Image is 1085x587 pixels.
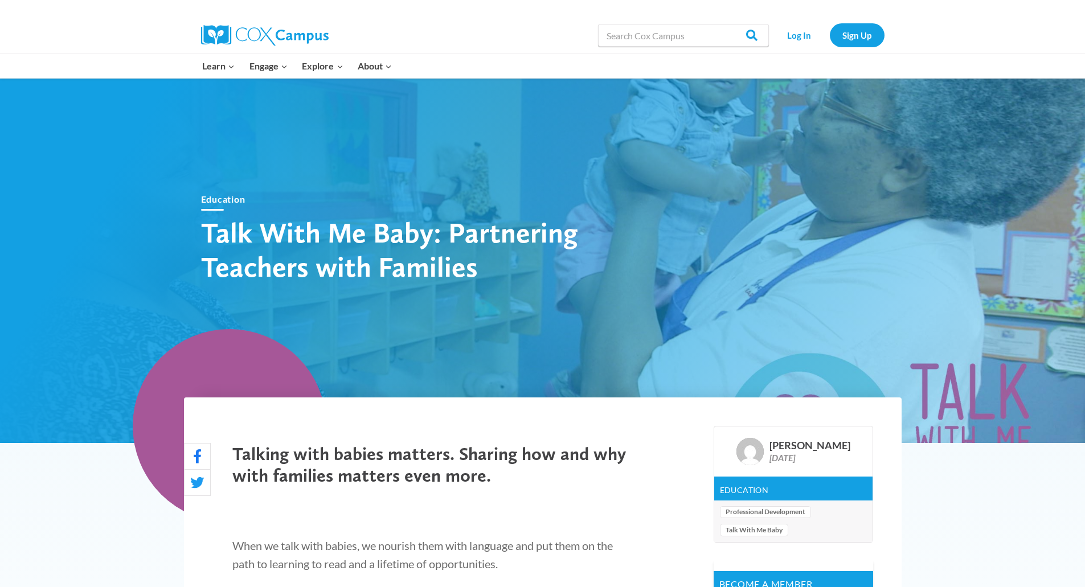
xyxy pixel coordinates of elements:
[598,24,769,47] input: Search Cox Campus
[358,59,392,73] span: About
[775,23,824,47] a: Log In
[232,536,631,573] p: When we talk with babies, we nourish them with language and put them on the path to learning to r...
[201,25,329,46] img: Cox Campus
[775,23,885,47] nav: Secondary Navigation
[830,23,885,47] a: Sign Up
[195,54,399,78] nav: Primary Navigation
[201,215,600,284] h1: Talk With Me Baby: Partnering Teachers with Families
[202,59,235,73] span: Learn
[302,59,343,73] span: Explore
[720,524,788,536] a: Talk With Me Baby
[720,506,811,519] a: Professional Development
[201,194,245,204] a: Education
[769,440,850,452] div: [PERSON_NAME]
[720,485,769,495] a: Education
[232,443,631,487] h3: Talking with babies matters. Sharing how and why with families matters even more.
[769,452,850,463] div: [DATE]
[249,59,288,73] span: Engage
